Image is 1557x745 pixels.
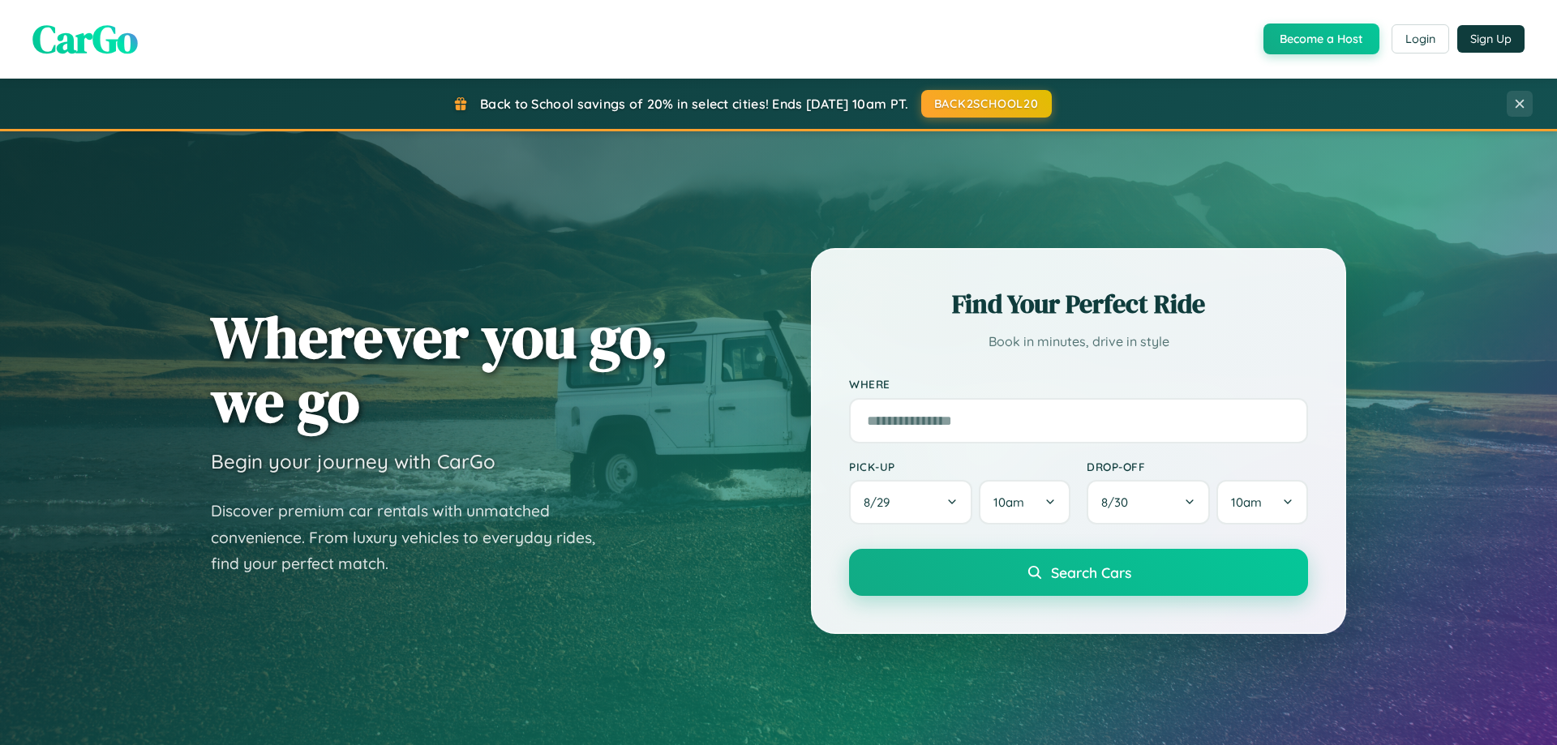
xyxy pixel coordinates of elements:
button: Login [1392,24,1449,54]
p: Discover premium car rentals with unmatched convenience. From luxury vehicles to everyday rides, ... [211,498,616,577]
span: 10am [1231,495,1262,510]
h3: Begin your journey with CarGo [211,449,495,473]
label: Drop-off [1087,460,1308,473]
span: 10am [993,495,1024,510]
button: Search Cars [849,549,1308,596]
span: CarGo [32,12,138,66]
span: Back to School savings of 20% in select cities! Ends [DATE] 10am PT. [480,96,908,112]
button: 10am [1216,480,1308,524]
button: Become a Host [1263,24,1379,54]
h2: Find Your Perfect Ride [849,286,1308,322]
button: 8/29 [849,480,972,524]
label: Pick-up [849,460,1070,473]
button: 8/30 [1087,480,1210,524]
span: 8 / 29 [864,495,898,510]
label: Where [849,378,1308,392]
span: Search Cars [1051,563,1131,581]
button: Sign Up [1457,25,1525,53]
h1: Wherever you go, we go [211,305,668,433]
button: BACK2SCHOOL20 [921,90,1052,118]
button: 10am [979,480,1070,524]
span: 8 / 30 [1101,495,1136,510]
p: Book in minutes, drive in style [849,330,1308,353]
